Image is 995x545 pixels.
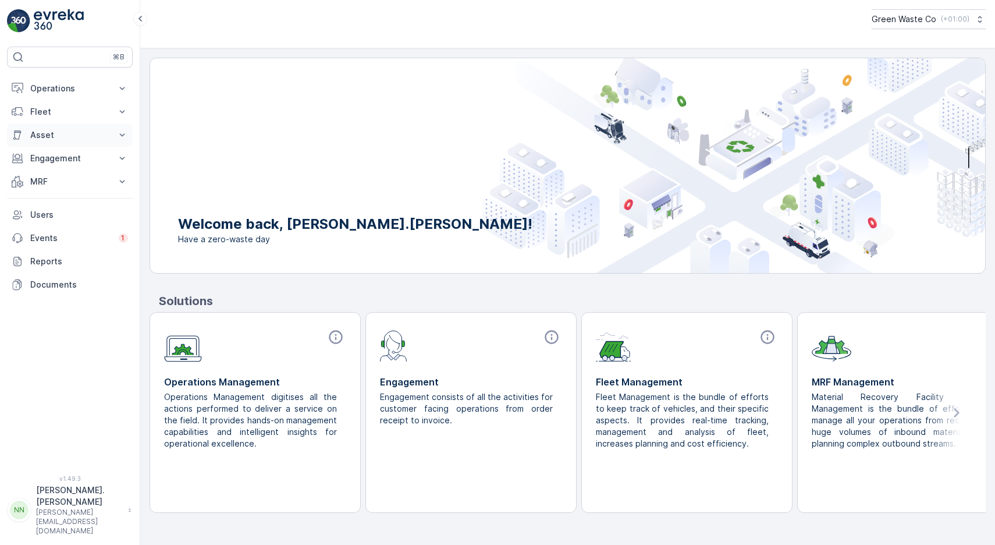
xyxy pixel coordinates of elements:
a: Documents [7,273,133,296]
a: Users [7,203,133,227]
a: Events1 [7,227,133,250]
button: Engagement [7,147,133,170]
img: module-icon [596,329,631,362]
button: MRF [7,170,133,193]
img: logo_light-DOdMpM7g.png [34,9,84,33]
span: v 1.49.3 [7,475,133,482]
div: NN [10,501,29,519]
p: MRF [30,176,109,187]
img: city illustration [482,58,985,273]
p: [PERSON_NAME][EMAIL_ADDRESS][DOMAIN_NAME] [36,508,122,536]
p: Welcome back, [PERSON_NAME].[PERSON_NAME]! [178,215,532,233]
p: Documents [30,279,128,291]
img: logo [7,9,30,33]
p: 1 [121,233,126,243]
button: Green Waste Co(+01:00) [872,9,986,29]
button: Operations [7,77,133,100]
p: Users [30,209,128,221]
p: ( +01:00 ) [941,15,969,24]
p: Engagement [30,153,109,164]
button: Fleet [7,100,133,123]
p: MRF Management [812,375,994,389]
p: Asset [30,129,109,141]
p: Solutions [159,292,986,310]
p: Fleet Management is the bundle of efforts to keep track of vehicles, and their specific aspects. ... [596,391,769,450]
p: Operations Management digitises all the actions performed to deliver a service on the field. It p... [164,391,337,450]
p: Green Waste Co [872,13,936,25]
button: Asset [7,123,133,147]
p: [PERSON_NAME].[PERSON_NAME] [36,484,122,508]
p: ⌘B [113,52,125,62]
span: Have a zero-waste day [178,233,532,245]
p: Engagement consists of all the activities for customer facing operations from order receipt to in... [380,391,553,426]
a: Reports [7,250,133,273]
p: Fleet [30,106,109,118]
img: module-icon [380,329,407,362]
p: Events [30,232,112,244]
p: Material Recovery Facility (MRF) Management is the bundle of efforts to manage all your operation... [812,391,985,450]
img: module-icon [812,329,851,362]
p: Operations Management [164,375,346,389]
p: Operations [30,83,109,94]
img: module-icon [164,329,202,362]
button: NN[PERSON_NAME].[PERSON_NAME][PERSON_NAME][EMAIL_ADDRESS][DOMAIN_NAME] [7,484,133,536]
p: Fleet Management [596,375,778,389]
p: Engagement [380,375,562,389]
p: Reports [30,256,128,267]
